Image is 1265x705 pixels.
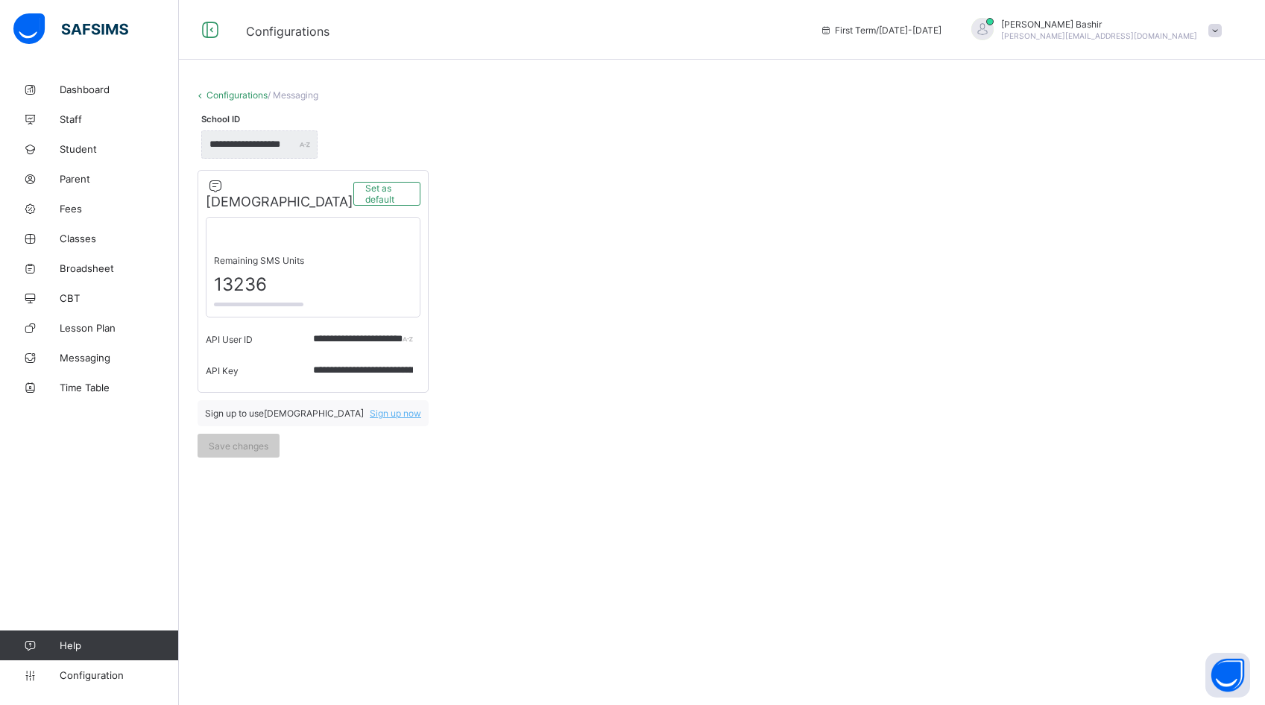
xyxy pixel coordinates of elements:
[60,352,179,364] span: Messaging
[365,183,408,205] span: Set as default
[60,669,178,681] span: Configuration
[214,255,412,266] span: Remaining SMS Units
[820,25,941,36] span: session/term information
[60,203,179,215] span: Fees
[60,143,179,155] span: Student
[1001,19,1197,30] span: [PERSON_NAME] Bashir
[60,113,179,125] span: Staff
[209,440,268,452] span: Save changes
[205,408,364,419] span: Sign up to use [DEMOGRAPHIC_DATA]
[206,178,353,209] span: [DEMOGRAPHIC_DATA]
[13,13,128,45] img: safsims
[60,262,179,274] span: Broadsheet
[60,83,179,95] span: Dashboard
[201,114,240,124] label: School ID
[1205,653,1250,698] button: Open asap
[60,292,179,304] span: CBT
[206,365,239,376] span: API Key
[370,408,421,419] span: Sign up now
[246,24,329,39] span: Configurations
[214,274,412,295] span: 13236
[956,18,1229,42] div: HamidBashir
[60,173,179,185] span: Parent
[1001,31,1197,40] span: [PERSON_NAME][EMAIL_ADDRESS][DOMAIN_NAME]
[60,639,178,651] span: Help
[60,233,179,244] span: Classes
[206,334,253,345] span: API User ID
[60,382,179,393] span: Time Table
[206,89,268,101] a: Configurations
[268,89,318,101] span: / Messaging
[60,322,179,334] span: Lesson Plan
